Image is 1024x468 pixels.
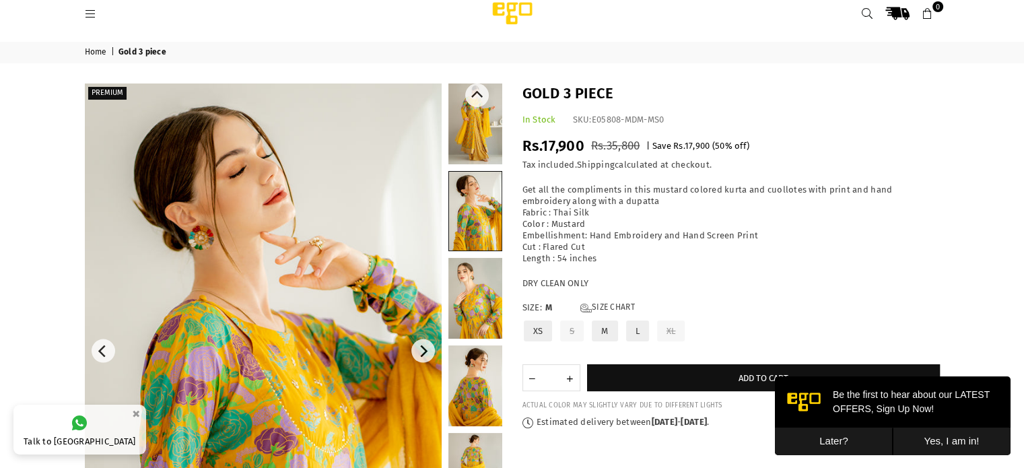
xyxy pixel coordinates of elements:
[522,417,940,428] p: Estimated delivery between - .
[587,364,940,391] button: Add to cart
[92,339,115,363] button: Previous
[85,47,109,58] a: Home
[646,141,650,151] span: |
[411,339,435,363] button: Next
[590,319,619,343] label: M
[592,114,664,125] span: E05808-MDM-MS0
[111,47,116,58] span: |
[739,373,788,383] span: Add to cart
[855,1,879,26] a: Search
[573,114,664,126] div: SKU:
[656,319,687,343] label: XL
[652,141,671,151] span: Save
[545,302,572,314] span: M
[88,87,127,100] label: PREMIUM
[775,376,1011,455] iframe: webpush-onsite
[712,141,749,151] span: ( % off)
[522,114,556,125] span: In Stock
[118,47,168,58] span: Gold 3 piece
[577,160,615,170] a: Shipping
[522,302,940,314] label: Size:
[522,185,940,264] p: Get all the compliments in this mustard colored kurta and cuollotes with print and hand embroider...
[681,417,707,427] time: [DATE]
[522,160,940,171] div: Tax included. calculated at checkout.
[79,8,103,18] a: Menu
[522,319,554,343] label: XS
[652,417,678,427] time: [DATE]
[715,141,725,151] span: 50
[13,405,146,455] a: Talk to [GEOGRAPHIC_DATA]
[625,319,650,343] label: L
[522,83,940,104] h1: Gold 3 piece
[522,137,584,155] span: Rs.17,900
[128,403,144,425] button: ×
[465,83,489,107] button: Previous
[580,302,635,314] a: Size Chart
[916,1,940,26] a: 0
[673,141,710,151] span: Rs.17,900
[591,139,640,153] span: Rs.35,800
[118,51,236,79] button: Yes, I am in!
[522,401,940,410] div: ACTUAL COLOR MAY SLIGHTLY VARY DUE TO DIFFERENT LIGHTS
[559,319,585,343] label: S
[75,41,950,63] nav: breadcrumbs
[932,1,943,12] span: 0
[522,278,940,290] p: DRY CLEAN ONLY
[522,364,580,391] quantity-input: Quantity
